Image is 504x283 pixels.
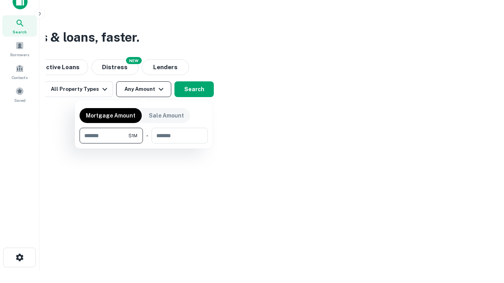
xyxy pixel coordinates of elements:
div: - [146,128,148,143]
iframe: Chat Widget [465,220,504,258]
p: Mortgage Amount [86,111,135,120]
span: $1M [128,132,137,139]
p: Sale Amount [149,111,184,120]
